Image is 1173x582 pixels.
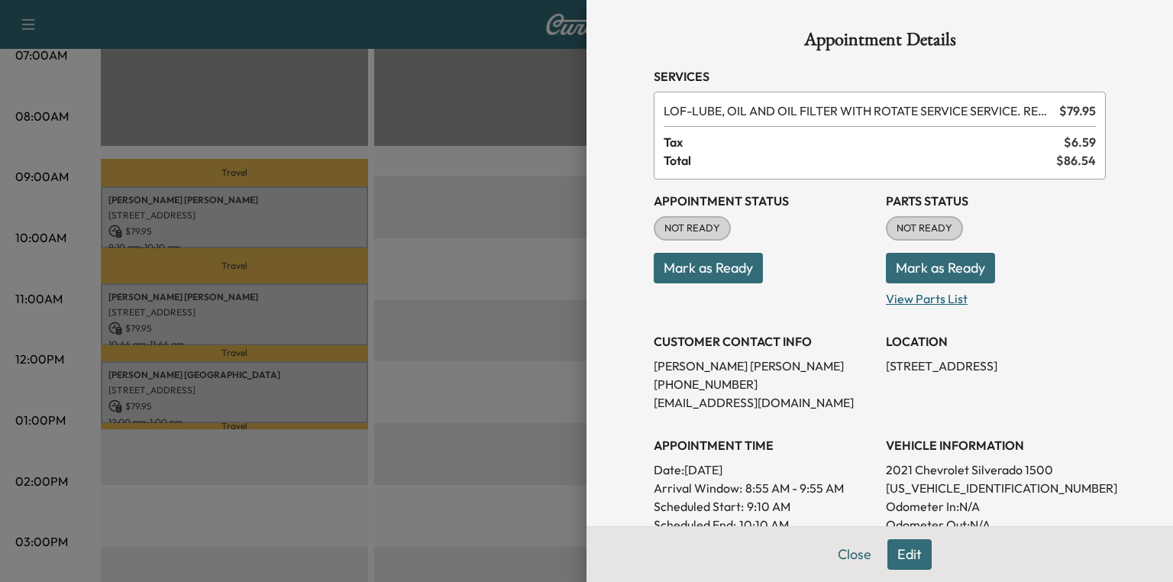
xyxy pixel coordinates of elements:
span: NOT READY [655,221,729,236]
p: Odometer In: N/A [886,497,1106,516]
h3: LOCATION [886,332,1106,351]
span: Tax [664,133,1064,151]
h3: CUSTOMER CONTACT INFO [654,332,874,351]
p: Scheduled End: [654,516,736,534]
span: $ 6.59 [1064,133,1096,151]
h3: VEHICLE INFORMATION [886,436,1106,454]
p: Date: [DATE] [654,461,874,479]
p: 2021 Chevrolet Silverado 1500 [886,461,1106,479]
button: Mark as Ready [886,253,995,283]
h3: Appointment Status [654,192,874,210]
h3: APPOINTMENT TIME [654,436,874,454]
p: 10:10 AM [739,516,789,534]
p: View Parts List [886,283,1106,308]
p: Odometer Out: N/A [886,516,1106,534]
p: Arrival Window: [654,479,874,497]
p: Scheduled Start: [654,497,744,516]
p: [PERSON_NAME] [PERSON_NAME] [654,357,874,375]
p: [EMAIL_ADDRESS][DOMAIN_NAME] [654,393,874,412]
h1: Appointment Details [654,31,1106,55]
p: [STREET_ADDRESS] [886,357,1106,375]
span: LUBE, OIL AND OIL FILTER WITH ROTATE SERVICE SERVICE. RESET OIL LIFE MONITOR. HAZARDOUS WASTE FEE... [664,102,1053,120]
h3: Parts Status [886,192,1106,210]
p: [US_VEHICLE_IDENTIFICATION_NUMBER] [886,479,1106,497]
span: $ 86.54 [1056,151,1096,170]
h3: Services [654,67,1106,86]
span: $ 79.95 [1059,102,1096,120]
button: Mark as Ready [654,253,763,283]
span: NOT READY [887,221,961,236]
span: Total [664,151,1056,170]
span: 8:55 AM - 9:55 AM [745,479,844,497]
p: 9:10 AM [747,497,790,516]
button: Close [828,539,881,570]
button: Edit [887,539,932,570]
p: [PHONE_NUMBER] [654,375,874,393]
